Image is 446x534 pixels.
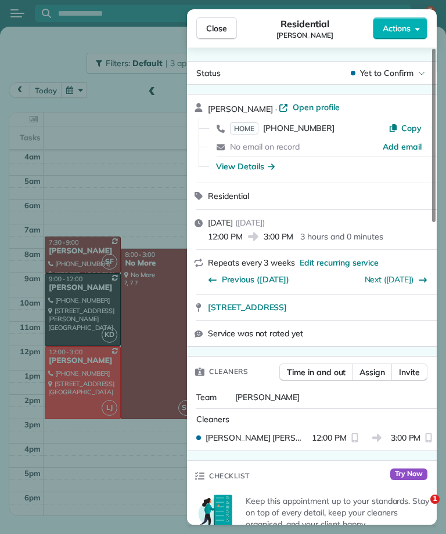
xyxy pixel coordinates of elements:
[208,257,295,268] span: Repeats every 3 weeks
[208,104,273,114] span: [PERSON_NAME]
[365,274,414,285] a: Next ([DATE])
[383,141,422,152] a: Add email
[287,366,346,378] span: Time in and out
[383,23,411,34] span: Actions
[208,328,303,339] span: Service was not rated yet
[279,364,353,381] button: Time in and out
[208,301,430,313] a: [STREET_ADDRESS]
[196,68,221,78] span: Status
[208,191,249,201] span: Residential
[230,141,300,152] span: No email on record
[230,122,334,134] a: HOME[PHONE_NUMBER]
[276,31,333,40] span: [PERSON_NAME]
[360,67,413,79] span: Yet to Confirm
[235,392,300,402] span: [PERSON_NAME]
[263,123,334,133] span: [PHONE_NUMBER]
[293,101,340,113] span: Open profile
[390,468,427,480] span: Try Now
[407,495,434,522] iframe: Intercom live chat
[208,217,233,228] span: [DATE]
[312,432,347,444] span: 12:00 PM
[300,257,379,268] span: Edit recurring service
[352,364,393,381] button: Assign
[399,366,420,378] span: Invite
[222,274,289,285] span: Previous ([DATE])
[196,17,237,39] button: Close
[206,432,307,444] span: [PERSON_NAME] [PERSON_NAME]
[401,123,422,133] span: Copy
[280,17,330,31] span: Residential
[196,392,217,402] span: Team
[391,432,421,444] span: 3:00 PM
[359,366,385,378] span: Assign
[300,231,383,242] p: 3 hours and 0 minutes
[235,217,265,228] span: ( [DATE] )
[208,301,287,313] span: [STREET_ADDRESS]
[209,366,248,377] span: Cleaners
[430,495,440,504] span: 1
[246,495,430,530] p: Keep this appointment up to your standards. Stay on top of every detail, keep your cleaners organ...
[216,161,275,172] button: View Details
[209,470,250,482] span: Checklist
[365,274,428,285] button: Next ([DATE])
[389,122,422,134] button: Copy
[230,122,258,135] span: HOME
[206,23,227,34] span: Close
[264,231,294,242] span: 3:00 PM
[279,101,340,113] a: Open profile
[273,104,279,114] span: ·
[391,364,427,381] button: Invite
[196,414,229,424] span: Cleaners
[208,274,289,285] button: Previous ([DATE])
[208,231,243,242] span: 12:00 PM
